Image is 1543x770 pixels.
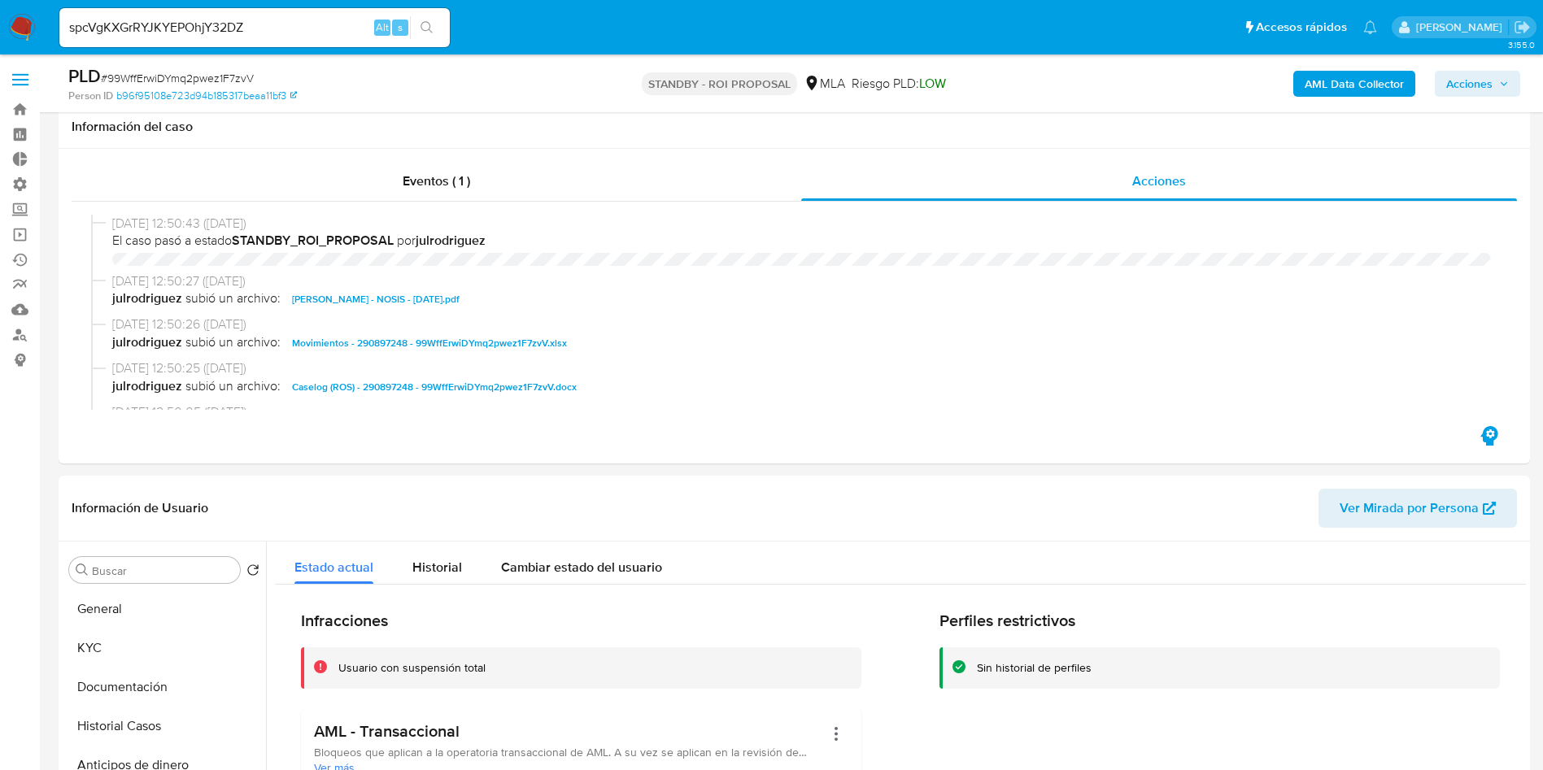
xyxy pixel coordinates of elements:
[63,629,266,668] button: KYC
[642,72,797,95] p: STANDBY - ROI PROPOSAL
[185,377,281,397] span: subió un archivo:
[76,563,89,576] button: Buscar
[112,377,182,397] b: julrodriguez
[416,231,486,250] b: julrodriguez
[852,75,946,93] span: Riesgo PLD:
[112,232,1491,250] span: El caso pasó a estado por
[284,377,585,397] button: Caselog (ROS) - 290897248 - 99WffErwiDYmq2pwez1F7zvV.docx
[185,333,281,353] span: subió un archivo:
[112,272,1491,290] span: [DATE] 12:50:27 ([DATE])
[72,500,208,516] h1: Información de Usuario
[72,119,1517,135] h1: Información del caso
[112,359,1491,377] span: [DATE] 12:50:25 ([DATE])
[1446,71,1493,97] span: Acciones
[112,289,182,309] b: julrodriguez
[1132,172,1186,190] span: Acciones
[68,89,113,103] b: Person ID
[376,20,389,35] span: Alt
[1319,489,1517,528] button: Ver Mirada por Persona
[63,707,266,746] button: Historial Casos
[63,589,266,629] button: General
[403,172,470,190] span: Eventos ( 1 )
[185,289,281,309] span: subió un archivo:
[112,403,1491,421] span: [DATE] 12:50:05 ([DATE])
[292,333,567,353] span: Movimientos - 290897248 - 99WffErwiDYmq2pwez1F7zvV.xlsx
[1363,20,1377,34] a: Notificaciones
[63,668,266,707] button: Documentación
[292,289,460,309] span: [PERSON_NAME] - NOSIS - [DATE].pdf
[804,75,845,93] div: MLA
[1293,71,1415,97] button: AML Data Collector
[1305,71,1404,97] b: AML Data Collector
[112,315,1491,333] span: [DATE] 12:50:26 ([DATE])
[112,215,1491,233] span: [DATE] 12:50:43 ([DATE])
[59,17,450,38] input: Buscar usuario o caso...
[112,333,182,353] b: julrodriguez
[101,70,254,86] span: # 99WffErwiDYmq2pwez1F7zvV
[246,563,259,581] button: Volver al orden por defecto
[1435,71,1520,97] button: Acciones
[284,333,575,353] button: Movimientos - 290897248 - 99WffErwiDYmq2pwez1F7zvV.xlsx
[919,74,946,93] span: LOW
[1416,20,1508,35] p: gustavo.deseta@mercadolibre.com
[1340,489,1479,528] span: Ver Mirada por Persona
[410,16,443,39] button: search-icon
[92,563,233,578] input: Buscar
[116,89,297,103] a: b96f95108e723d94b185317beaa11bf3
[1256,19,1347,36] span: Accesos rápidos
[232,231,394,250] b: STANDBY_ROI_PROPOSAL
[284,289,468,309] button: [PERSON_NAME] - NOSIS - [DATE].pdf
[68,63,101,89] b: PLD
[292,377,577,397] span: Caselog (ROS) - 290897248 - 99WffErwiDYmq2pwez1F7zvV.docx
[1514,19,1531,36] a: Salir
[398,20,403,35] span: s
